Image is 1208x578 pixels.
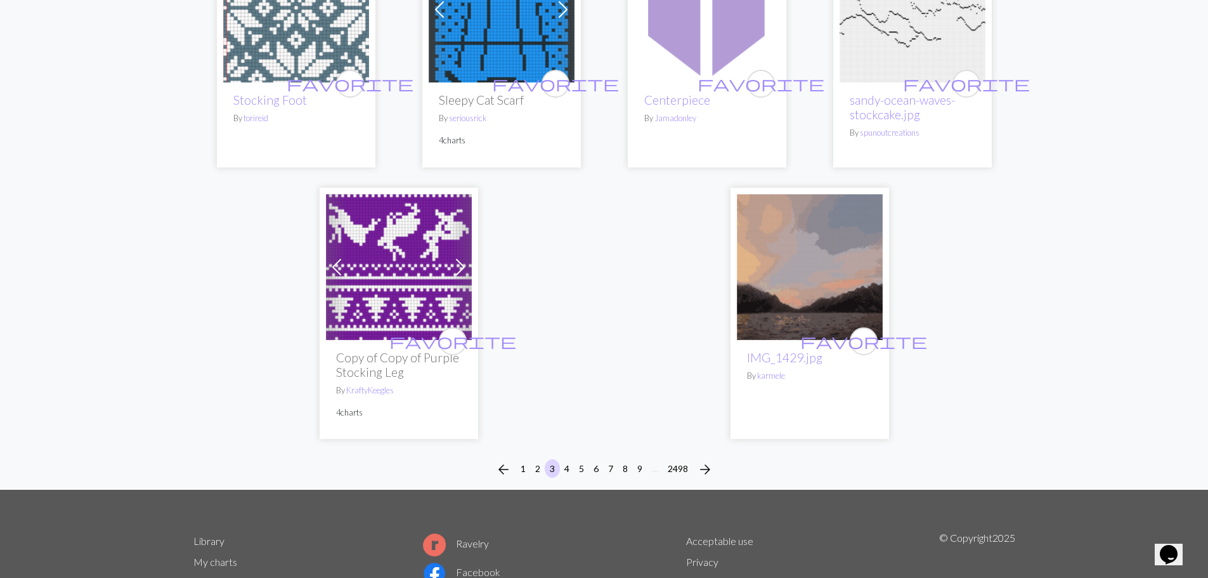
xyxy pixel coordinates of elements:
p: By [439,112,564,124]
p: By [850,127,975,139]
h2: Copy of Copy of Purple Stocking Leg [336,350,462,379]
a: IMG_1429.jpg [747,350,822,365]
a: Jamadonley [654,113,696,123]
button: 4 [559,459,575,478]
span: favorite [389,331,516,351]
button: 9 [632,459,647,478]
a: IMG_1429.jpg [737,259,883,272]
span: arrow_forward [698,461,713,478]
button: 2498 [663,459,693,478]
a: Ravelry [423,537,489,549]
i: favourite [492,71,619,96]
button: favourite [336,70,364,98]
a: Facebook [423,566,500,578]
button: 1 [516,459,531,478]
button: 6 [588,459,604,478]
button: Previous [491,459,516,480]
a: sandy-ocean-waves-stockcake.jpg [850,93,955,122]
button: 8 [618,459,633,478]
i: Previous [496,462,511,477]
p: 4 charts [336,407,462,419]
a: karmele [757,371,785,381]
h2: Sleepy Cat Scarf [439,93,564,107]
p: By [644,112,770,124]
p: 4 charts [439,135,564,147]
i: favourite [698,71,824,96]
a: Centerpiece [644,93,710,107]
button: favourite [747,70,775,98]
a: Stocking Foot [223,2,369,14]
button: 3 [545,459,560,478]
button: favourite [952,70,980,98]
a: Acceptable use [686,535,753,547]
span: favorite [800,331,927,351]
i: favourite [903,71,1030,96]
span: favorite [903,74,1030,93]
button: Next [692,459,718,480]
img: IMG_1429.jpg [737,194,883,340]
span: favorite [492,74,619,93]
span: favorite [698,74,824,93]
iframe: chat widget [1155,527,1195,565]
a: Stocking Foot [233,93,307,107]
button: 7 [603,459,618,478]
a: Library [193,535,224,547]
a: My charts [193,556,237,568]
nav: Page navigation [491,459,718,480]
a: spunoutcreations [860,128,919,138]
a: torireid [244,113,268,123]
span: favorite [287,74,413,93]
i: favourite [800,329,927,354]
i: favourite [287,71,413,96]
p: By [233,112,359,124]
img: Ravelry logo [423,534,446,556]
i: Next [698,462,713,477]
button: 5 [574,459,589,478]
button: favourite [439,327,467,355]
a: Privacy [686,556,718,568]
a: Centerpiece [634,2,780,14]
button: favourite [542,70,569,98]
a: bead placement for wave [840,2,985,14]
p: By [747,370,873,382]
img: Purple Stocking Leg [326,194,472,340]
a: seriousrick [449,113,486,123]
i: favourite [389,329,516,354]
p: By [336,384,462,397]
a: Sunshine [429,2,575,14]
a: Purple Stocking Leg [326,259,472,272]
span: arrow_back [496,461,511,478]
button: favourite [850,327,878,355]
button: 2 [530,459,545,478]
a: KraftyKeegles [346,385,394,395]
